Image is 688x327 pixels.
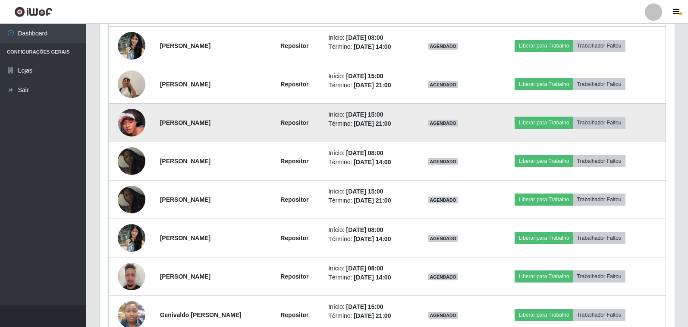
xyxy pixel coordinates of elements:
[160,235,210,241] strong: [PERSON_NAME]
[118,27,145,64] img: 1757775702821.jpeg
[428,197,458,203] span: AGENDADO
[346,34,383,41] time: [DATE] 08:00
[328,158,406,167] li: Término:
[14,6,53,17] img: CoreUI Logo
[515,40,573,52] button: Liberar para Trabalho
[573,270,625,283] button: Trabalhador Faltou
[118,219,145,256] img: 1757775702821.jpeg
[160,42,210,49] strong: [PERSON_NAME]
[346,188,383,195] time: [DATE] 15:00
[328,119,406,128] li: Término:
[515,194,573,206] button: Liberar para Trabalho
[346,111,383,118] time: [DATE] 15:00
[160,311,242,318] strong: Genivaldo [PERSON_NAME]
[428,235,458,242] span: AGENDADO
[280,158,308,165] strong: Repositor
[573,194,625,206] button: Trabalhador Faltou
[573,117,625,129] button: Trabalhador Faltou
[328,225,406,235] li: Início:
[346,265,383,272] time: [DATE] 08:00
[573,78,625,90] button: Trabalhador Faltou
[354,274,391,281] time: [DATE] 14:00
[328,273,406,282] li: Término:
[515,309,573,321] button: Liberar para Trabalho
[118,93,145,153] img: 1758204398486.jpeg
[515,232,573,244] button: Liberar para Trabalho
[160,196,210,203] strong: [PERSON_NAME]
[354,197,391,204] time: [DATE] 21:00
[118,258,145,295] img: 1753289887027.jpeg
[118,186,145,213] img: 1754244983341.jpeg
[328,33,406,42] li: Início:
[346,149,383,156] time: [DATE] 08:00
[346,73,383,79] time: [DATE] 15:00
[160,81,210,88] strong: [PERSON_NAME]
[328,149,406,158] li: Início:
[428,43,458,50] span: AGENDADO
[328,302,406,311] li: Início:
[354,82,391,89] time: [DATE] 21:00
[354,312,391,319] time: [DATE] 21:00
[118,60,145,109] img: 1754244440146.jpeg
[573,309,625,321] button: Trabalhador Faltou
[573,40,625,52] button: Trabalhador Faltou
[515,117,573,129] button: Liberar para Trabalho
[280,42,308,49] strong: Repositor
[573,232,625,244] button: Trabalhador Faltou
[354,235,391,242] time: [DATE] 14:00
[328,110,406,119] li: Início:
[118,147,145,175] img: 1754244983341.jpeg
[160,119,210,126] strong: [PERSON_NAME]
[346,303,383,310] time: [DATE] 15:00
[328,311,406,321] li: Término:
[328,196,406,205] li: Término:
[354,120,391,127] time: [DATE] 21:00
[280,119,308,126] strong: Repositor
[328,72,406,81] li: Início:
[428,158,458,165] span: AGENDADO
[354,43,391,50] time: [DATE] 14:00
[428,81,458,88] span: AGENDADO
[428,273,458,280] span: AGENDADO
[515,155,573,167] button: Liberar para Trabalho
[573,155,625,167] button: Trabalhador Faltou
[328,235,406,244] li: Término:
[428,312,458,319] span: AGENDADO
[280,311,308,318] strong: Repositor
[328,42,406,51] li: Término:
[280,81,308,88] strong: Repositor
[280,235,308,241] strong: Repositor
[354,159,391,165] time: [DATE] 14:00
[328,187,406,196] li: Início:
[160,273,210,280] strong: [PERSON_NAME]
[328,81,406,90] li: Término:
[280,196,308,203] strong: Repositor
[280,273,308,280] strong: Repositor
[328,264,406,273] li: Início:
[515,270,573,283] button: Liberar para Trabalho
[160,158,210,165] strong: [PERSON_NAME]
[515,78,573,90] button: Liberar para Trabalho
[428,120,458,127] span: AGENDADO
[346,226,383,233] time: [DATE] 08:00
